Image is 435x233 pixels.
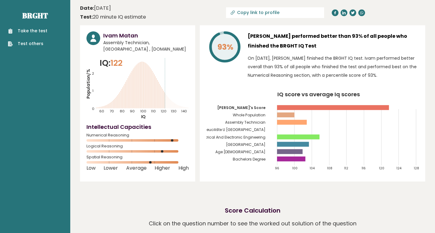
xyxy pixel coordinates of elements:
tspan: 100 [292,166,298,171]
tspan: [GEOGRAPHIC_DATA] [226,142,265,147]
tspan: IQ score vs average Iq scores [277,90,360,98]
p: Click on the question number to see the worked out solution of the question [149,218,356,229]
tspan: Population/% [86,69,91,99]
div: 20 minute IQ estimate [80,13,146,21]
tspan: IQ [141,114,146,120]
tspan: 96 [275,166,279,171]
a: Brght [22,11,48,20]
tspan: 108 [327,166,332,171]
tspan: 130 [171,109,177,114]
tspan: 120 [161,109,167,114]
tspan: Tehnicko Veleucilište U [GEOGRAPHIC_DATA] [183,127,265,132]
tspan: 60 [99,109,104,114]
tspan: Whole Population [233,112,265,118]
tspan: 90 [130,109,135,114]
span: Assembly Technician, [GEOGRAPHIC_DATA] , [DOMAIN_NAME] [103,40,189,52]
h3: Ivam Matan [103,31,189,40]
span: High [178,167,189,169]
span: Lower [104,167,118,169]
tspan: 140 [181,109,187,114]
span: Spatial Reasoning [86,156,189,158]
tspan: 70 [110,109,114,114]
span: Numerical Reasoning [86,134,189,136]
span: Higher [155,167,170,169]
tspan: 104 [310,166,315,171]
span: Low [86,167,96,169]
a: Take the test [8,28,47,34]
h4: Intellectual Capacities [86,123,189,131]
span: Logical Reasoning [86,145,189,147]
span: Average [126,167,147,169]
tspan: Assembly Technician [225,120,265,125]
tspan: 112 [345,166,349,171]
tspan: 124 [397,166,401,171]
tspan: 80 [120,109,125,114]
tspan: Age [DEMOGRAPHIC_DATA] [215,149,265,154]
b: Date: [80,5,94,12]
tspan: 100 [140,109,146,114]
tspan: 120 [379,166,384,171]
tspan: 1 [92,89,93,94]
tspan: [PERSON_NAME]'s Score [217,105,265,110]
tspan: 93% [217,42,233,52]
a: Test others [8,41,47,47]
tspan: Bachelors Degree [233,157,265,162]
h3: [PERSON_NAME] performed better than 93% of all people who finished the BRGHT IQ Test [248,31,419,51]
tspan: 128 [414,166,419,171]
tspan: 116 [362,166,366,171]
tspan: Electrical And Electronic Engineering [198,135,265,140]
h2: Score Calculation [225,206,280,215]
b: Test: [80,13,93,20]
time: [DATE] [80,5,111,12]
tspan: 0 [92,106,94,111]
tspan: 110 [151,109,156,114]
tspan: 2 [92,71,94,76]
p: On [DATE], [PERSON_NAME] finished the BRGHT IQ test. Ivam performed better overall than 93% of al... [248,54,419,79]
span: 122 [111,57,122,69]
p: IQ: [100,57,122,69]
